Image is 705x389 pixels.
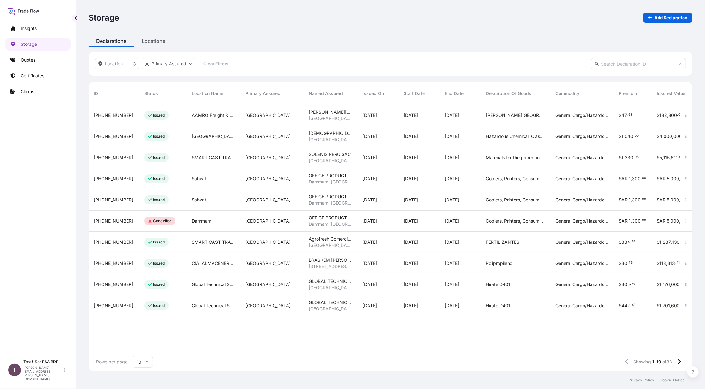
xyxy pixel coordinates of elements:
[679,156,683,158] span: 84
[652,359,661,365] span: 1-10
[667,113,668,117] span: ,
[631,198,632,202] span: ,
[671,219,679,223] span: 000
[153,113,165,118] p: Issued
[669,219,671,223] span: ,
[245,197,291,203] span: [GEOGRAPHIC_DATA]
[659,155,662,160] span: 5
[591,58,686,69] input: Search Declaration ID
[619,219,628,223] span: SAR
[445,90,464,97] span: End Date
[486,260,512,266] span: Polipropileno
[657,240,659,244] span: $
[153,197,165,202] p: Issued
[663,240,671,244] span: 287
[657,261,659,266] span: $
[672,240,680,244] span: 130
[94,302,133,309] span: [PHONE_NUMBER]
[631,177,632,181] span: ,
[669,198,671,202] span: ,
[631,283,635,285] span: 76
[192,260,235,266] span: CIA. ALMACENERA LA COLONIAL S.A
[309,136,352,143] span: [GEOGRAPHIC_DATA]
[671,155,677,160] span: 611
[153,240,165,245] p: Issued
[628,262,628,264] span: .
[96,359,127,365] span: Rows per page
[21,25,37,32] p: Insights
[309,200,352,206] span: Dammam, [GEOGRAPHIC_DATA], [GEOGRAPHIC_DATA]
[362,239,377,245] span: [DATE]
[445,218,459,224] span: [DATE]
[192,302,235,309] span: Global Technical Services Company LTD
[5,38,71,51] a: Storage
[619,198,628,202] span: SAR
[362,197,377,203] span: [DATE]
[555,176,609,182] span: General Cargo/Hazardous Material
[21,57,35,63] p: Quotes
[643,13,692,23] a: Add Declaration
[679,198,680,202] span: ,
[641,219,642,222] span: .
[632,177,640,181] span: 300
[486,154,545,161] span: Materials for the paper and mining industries
[192,197,206,203] span: Sahyat
[309,236,352,242] span: Agrofresh Comercial Peru S.A.C.
[362,154,377,161] span: [DATE]
[555,302,609,309] span: General Cargo/Hazardous Material
[630,241,631,243] span: .
[657,155,659,160] span: $
[362,302,377,309] span: [DATE]
[245,239,291,245] span: [GEOGRAPHIC_DATA]
[659,378,685,383] p: Cookie Notice
[445,260,459,266] span: [DATE]
[641,198,642,200] span: .
[362,260,377,266] span: [DATE]
[671,198,679,202] span: 000
[657,134,659,139] span: $
[94,218,133,224] span: [PHONE_NUMBER]
[555,260,609,266] span: General Cargo/Hazardous Material
[445,197,459,203] span: [DATE]
[642,219,646,222] span: 00
[486,176,545,182] span: Copiers, Printers, Consumables, Parts
[153,261,165,266] p: Issued
[362,176,377,182] span: [DATE]
[663,155,670,160] span: 115
[309,109,352,115] span: [PERSON_NAME][GEOGRAPHIC_DATA]
[192,239,235,245] span: SMART CAST TRADING S.A.C.
[671,177,679,181] span: 000
[362,90,384,97] span: Issued On
[628,378,654,383] a: Privacy Policy
[203,61,228,67] p: Clear Filters
[94,197,133,203] span: [PHONE_NUMBER]
[629,198,631,202] span: 1
[309,263,352,270] span: [STREET_ADDRESS][PERSON_NAME]
[486,112,545,118] span: [PERSON_NAME][GEOGRAPHIC_DATA] different Lot Items
[94,281,133,288] span: [PHONE_NUMBER]
[654,15,687,21] p: Add Declaration
[661,240,663,244] span: ,
[245,176,291,182] span: [GEOGRAPHIC_DATA]
[192,281,235,288] span: Global Technical Services Company LTD
[659,134,662,139] span: 4
[619,303,622,308] span: $
[657,303,659,308] span: $
[309,284,352,291] span: [GEOGRAPHIC_DATA]
[142,58,195,69] button: distributor Filter options
[555,112,609,118] span: General Cargo/Hazardous Material
[619,261,622,266] span: $
[94,154,133,161] span: [PHONE_NUMBER]
[662,134,664,139] span: ,
[555,90,579,97] span: Commodity
[404,90,425,97] span: Start Date
[657,282,659,287] span: $
[309,115,352,122] span: [GEOGRAPHIC_DATA]
[309,179,352,185] span: Dammam, [GEOGRAPHIC_DATA], [GEOGRAPHIC_DATA]
[642,177,646,179] span: 00
[23,366,63,381] p: [PERSON_NAME][EMAIL_ADDRESS][PERSON_NAME][DOMAIN_NAME]
[628,114,632,116] span: 53
[671,240,672,244] span: ,
[555,281,609,288] span: General Cargo/Hazardous Material
[657,177,665,181] span: SAR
